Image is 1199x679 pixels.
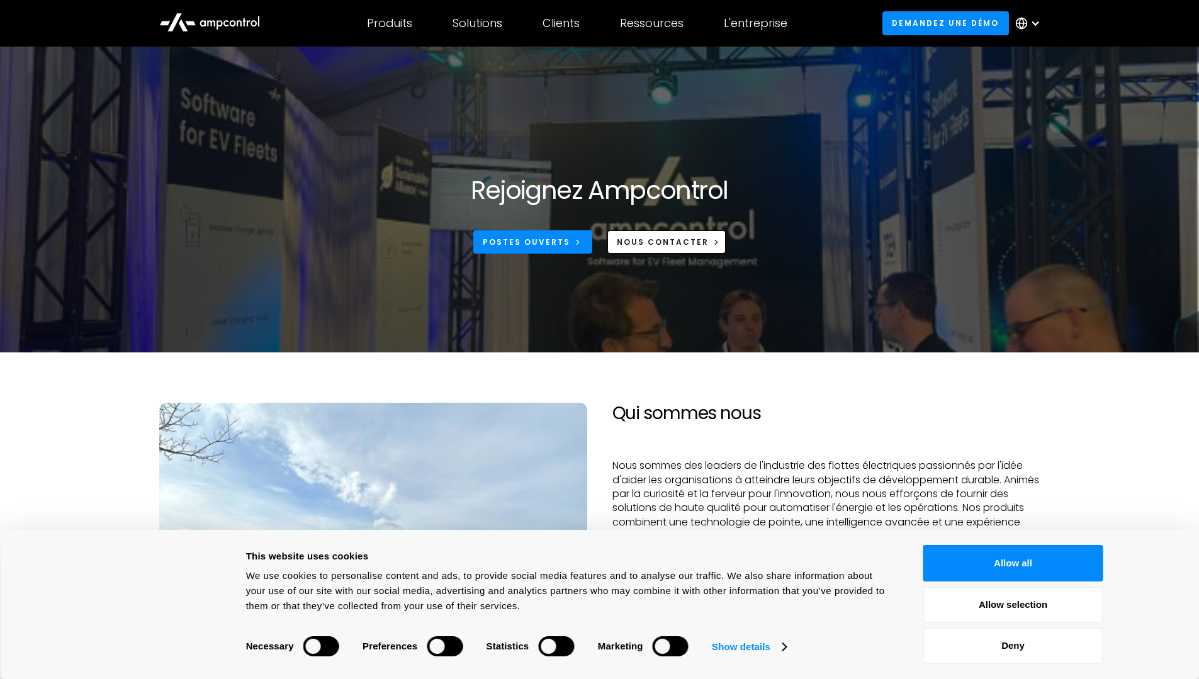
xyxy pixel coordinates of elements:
[483,237,570,248] div: Postes ouverts
[607,230,726,254] a: NOUS CONTACTER
[882,11,1009,35] a: Demandez une démo
[612,403,1040,424] h2: Qui sommes nous
[620,16,684,30] div: Ressources
[473,230,592,254] a: Postes ouverts
[246,549,895,564] div: This website uses cookies
[453,16,502,30] div: Solutions
[712,637,786,656] a: Show details
[923,627,1103,664] button: Deny
[363,641,417,651] strong: Preferences
[246,641,294,651] strong: Necessary
[724,16,787,30] div: L'entreprise
[543,16,580,30] div: Clients
[487,641,529,651] strong: Statistics
[923,545,1103,581] button: Allow all
[598,641,643,651] strong: Marketing
[923,586,1103,623] button: Allow selection
[471,175,728,205] h1: Rejoignez Ampcontrol
[367,16,412,30] div: Produits
[246,568,895,614] div: We use cookies to personalise content and ads, to provide social media features and to analyse ou...
[612,459,1040,543] p: Nous sommes des leaders de l'industrie des flottes électriques passionnés par l'idée d'aider les ...
[617,237,709,248] div: NOUS CONTACTER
